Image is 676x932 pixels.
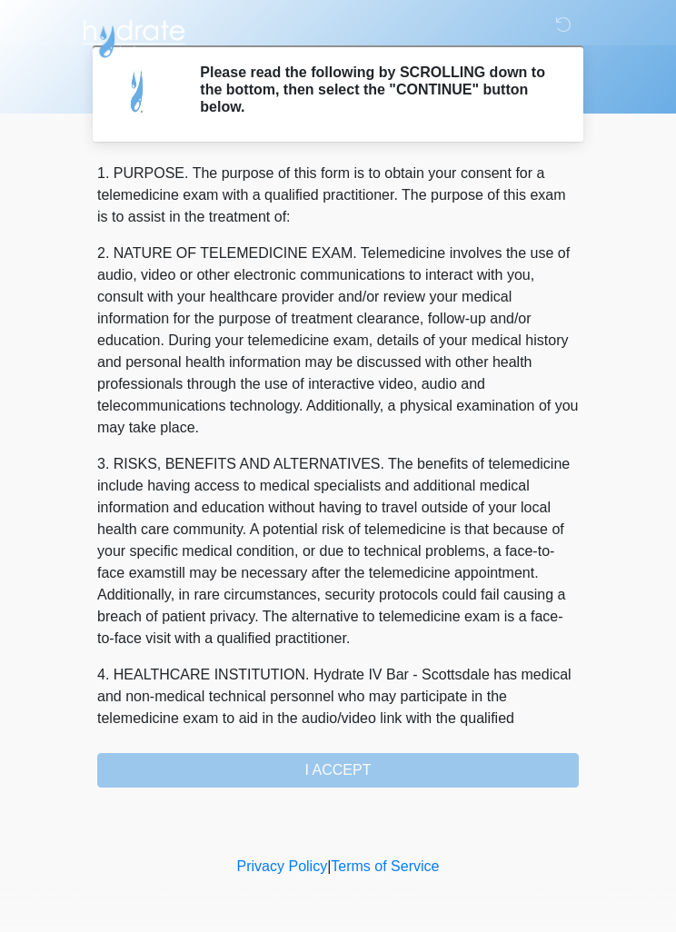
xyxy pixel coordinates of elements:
p: 1. PURPOSE. The purpose of this form is to obtain your consent for a telemedicine exam with a qua... [97,163,579,228]
h2: Please read the following by SCROLLING down to the bottom, then select the "CONTINUE" button below. [200,64,552,116]
img: Agent Avatar [111,64,165,118]
p: 4. HEALTHCARE INSTITUTION. Hydrate IV Bar - Scottsdale has medical and non-medical technical pers... [97,664,579,751]
img: Hydrate IV Bar - Scottsdale Logo [79,14,188,59]
a: Terms of Service [331,858,439,874]
a: Privacy Policy [237,858,328,874]
p: 3. RISKS, BENEFITS AND ALTERNATIVES. The benefits of telemedicine include having access to medica... [97,453,579,649]
p: 2. NATURE OF TELEMEDICINE EXAM. Telemedicine involves the use of audio, video or other electronic... [97,243,579,439]
a: | [327,858,331,874]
